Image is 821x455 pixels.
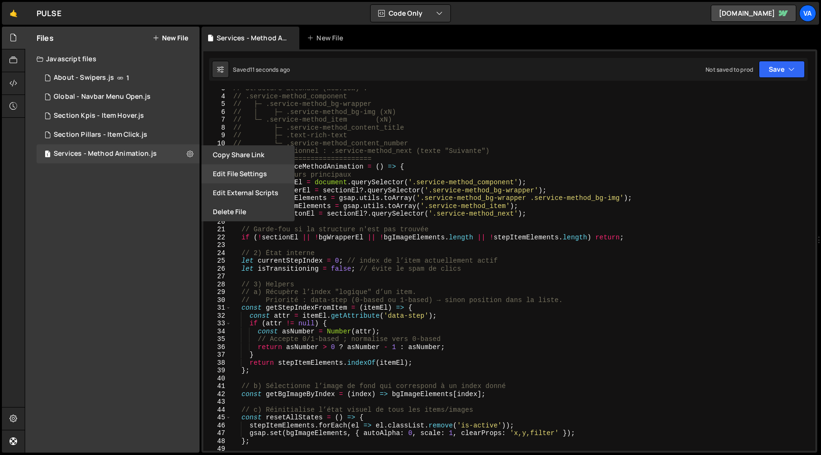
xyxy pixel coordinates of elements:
[203,218,231,226] div: 20
[37,33,54,43] h2: Files
[203,429,231,437] div: 47
[203,328,231,336] div: 34
[45,151,50,159] span: 1
[203,288,231,296] div: 29
[201,145,295,164] button: Copy share link
[203,241,231,249] div: 23
[37,87,200,106] div: 16253/44426.js
[126,74,129,82] span: 1
[203,304,231,312] div: 31
[203,234,231,242] div: 22
[203,320,231,328] div: 33
[203,93,231,101] div: 4
[203,124,231,132] div: 8
[54,93,151,101] div: Global - Navbar Menu Open.js
[201,202,295,221] button: Delete File
[203,343,231,351] div: 36
[37,144,200,163] div: 16253/44878.js
[25,49,200,68] div: Javascript files
[203,335,231,343] div: 35
[203,132,231,140] div: 9
[203,116,231,124] div: 7
[54,112,144,120] div: Section Kpis - Item Hover.js
[203,273,231,281] div: 27
[203,100,231,108] div: 5
[799,5,816,22] a: Va
[203,382,231,390] div: 41
[203,312,231,320] div: 32
[759,61,805,78] button: Save
[203,375,231,383] div: 40
[203,108,231,116] div: 6
[711,5,796,22] a: [DOMAIN_NAME]
[54,150,157,158] div: Services - Method Animation.js
[217,33,288,43] div: Services - Method Animation.js
[203,422,231,430] div: 46
[201,183,295,202] button: Edit External Scripts
[203,390,231,398] div: 42
[233,66,290,74] div: Saved
[54,74,114,82] div: About - Swipers.js
[307,33,347,43] div: New File
[203,367,231,375] div: 39
[203,249,231,257] div: 24
[706,66,753,74] div: Not saved to prod
[203,398,231,406] div: 43
[203,265,231,273] div: 26
[203,226,231,234] div: 21
[203,296,231,304] div: 30
[37,68,200,87] div: 16253/43838.js
[203,351,231,359] div: 37
[203,359,231,367] div: 38
[203,281,231,289] div: 28
[203,406,231,414] div: 44
[201,164,295,183] button: Edit File Settings
[153,34,188,42] button: New File
[250,66,290,74] div: 11 seconds ago
[203,257,231,265] div: 25
[203,140,231,148] div: 10
[37,125,200,144] div: 16253/44429.js
[2,2,25,25] a: 🤙
[203,414,231,422] div: 45
[371,5,450,22] button: Code Only
[203,445,231,453] div: 49
[37,106,200,125] div: 16253/44485.js
[203,437,231,446] div: 48
[54,131,147,139] div: Section Pillars - Item Click.js
[37,8,61,19] div: PULSE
